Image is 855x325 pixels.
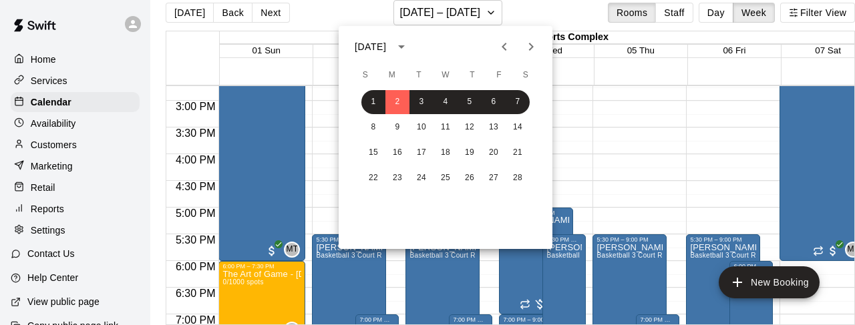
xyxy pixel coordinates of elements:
button: calendar view is open, switch to year view [390,35,413,58]
button: 9 [385,115,409,139]
button: 4 [434,90,458,114]
button: 25 [434,166,458,190]
button: Next month [518,33,544,60]
button: 27 [482,166,506,190]
button: 24 [409,166,434,190]
button: 15 [361,141,385,165]
button: 16 [385,141,409,165]
button: 8 [361,115,385,139]
span: Wednesday [434,62,458,89]
button: 21 [506,141,530,165]
span: Monday [380,62,404,89]
button: 23 [385,166,409,190]
button: 18 [434,141,458,165]
button: 14 [506,115,530,139]
button: 13 [482,115,506,139]
button: 2 [385,90,409,114]
button: 17 [409,141,434,165]
span: Sunday [353,62,377,89]
span: Saturday [514,62,538,89]
button: 20 [482,141,506,165]
button: 5 [458,90,482,114]
div: [DATE] [355,40,386,54]
button: 12 [458,115,482,139]
button: 6 [482,90,506,114]
button: 22 [361,166,385,190]
span: Thursday [460,62,484,89]
button: 10 [409,115,434,139]
button: 11 [434,115,458,139]
button: 3 [409,90,434,114]
button: 28 [506,166,530,190]
button: 19 [458,141,482,165]
button: 7 [506,90,530,114]
span: Tuesday [407,62,431,89]
button: 1 [361,90,385,114]
button: Previous month [491,33,518,60]
button: 26 [458,166,482,190]
span: Friday [487,62,511,89]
